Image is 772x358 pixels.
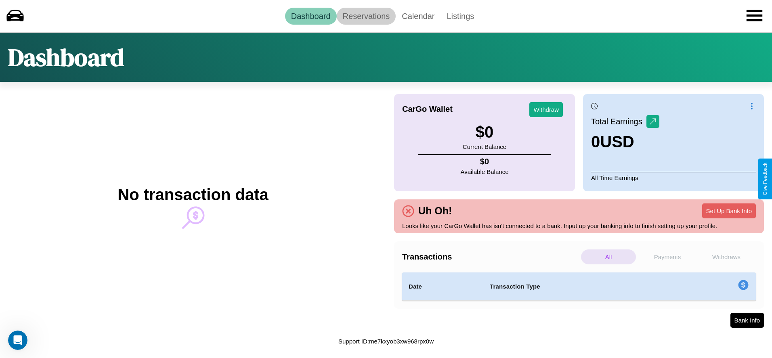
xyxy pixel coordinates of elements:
h4: Transactions [402,252,579,262]
h4: Transaction Type [490,282,672,291]
a: Reservations [337,8,396,25]
p: Current Balance [463,141,506,152]
p: All Time Earnings [591,172,756,183]
button: Withdraw [529,102,563,117]
iframe: Intercom live chat [8,331,27,350]
h3: $ 0 [463,123,506,141]
p: Looks like your CarGo Wallet has isn't connected to a bank. Input up your banking info to finish ... [402,220,756,231]
p: All [581,249,636,264]
a: Listings [441,8,480,25]
h2: No transaction data [117,186,268,204]
table: simple table [402,272,756,301]
p: Available Balance [461,166,509,177]
p: Total Earnings [591,114,646,129]
a: Dashboard [285,8,337,25]
button: Set Up Bank Info [702,203,756,218]
div: Give Feedback [762,163,768,195]
h4: Date [409,282,477,291]
p: Withdraws [699,249,754,264]
h4: $ 0 [461,157,509,166]
a: Calendar [396,8,441,25]
p: Support ID: me7kxyob3xw968rpx0w [338,336,434,347]
h3: 0 USD [591,133,659,151]
h4: Uh Oh! [414,205,456,217]
h1: Dashboard [8,41,124,74]
button: Bank Info [730,313,764,328]
p: Payments [640,249,695,264]
h4: CarGo Wallet [402,105,453,114]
